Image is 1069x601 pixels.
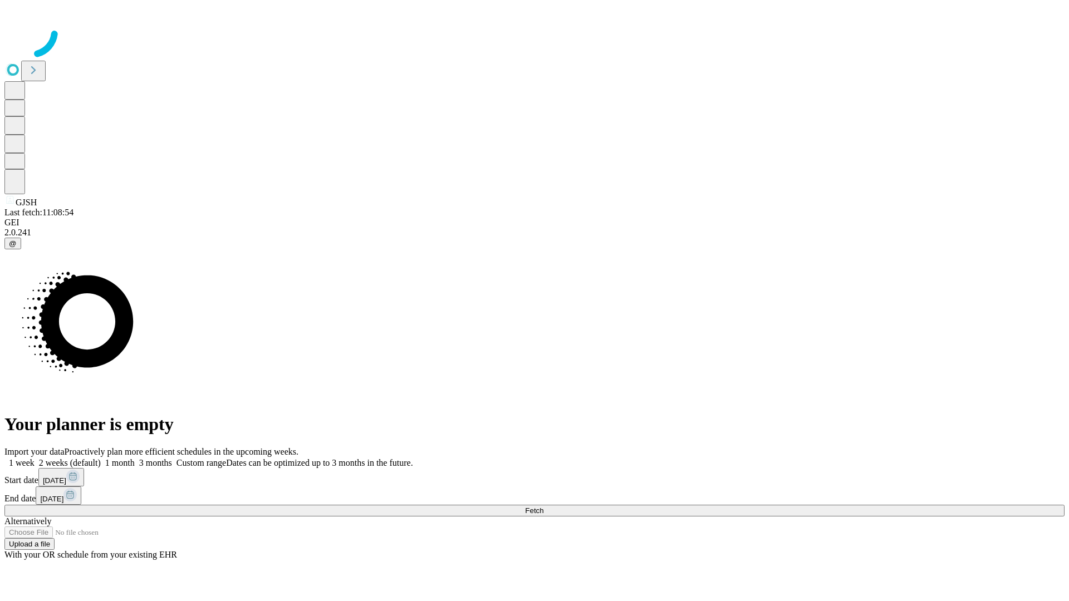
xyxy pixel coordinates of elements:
[139,458,172,467] span: 3 months
[4,468,1065,486] div: Start date
[4,238,21,249] button: @
[36,486,81,505] button: [DATE]
[38,468,84,486] button: [DATE]
[9,458,35,467] span: 1 week
[4,447,65,456] span: Import your data
[4,538,55,550] button: Upload a file
[43,476,66,485] span: [DATE]
[4,228,1065,238] div: 2.0.241
[16,198,37,207] span: GJSH
[105,458,135,467] span: 1 month
[4,414,1065,435] h1: Your planner is empty
[4,516,51,526] span: Alternatively
[9,239,17,248] span: @
[4,505,1065,516] button: Fetch
[40,495,63,503] span: [DATE]
[525,506,543,515] span: Fetch
[39,458,101,467] span: 2 weeks (default)
[226,458,413,467] span: Dates can be optimized up to 3 months in the future.
[65,447,298,456] span: Proactively plan more efficient schedules in the upcoming weeks.
[4,208,73,217] span: Last fetch: 11:08:54
[4,486,1065,505] div: End date
[4,218,1065,228] div: GEI
[4,550,177,559] span: With your OR schedule from your existing EHR
[176,458,226,467] span: Custom range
